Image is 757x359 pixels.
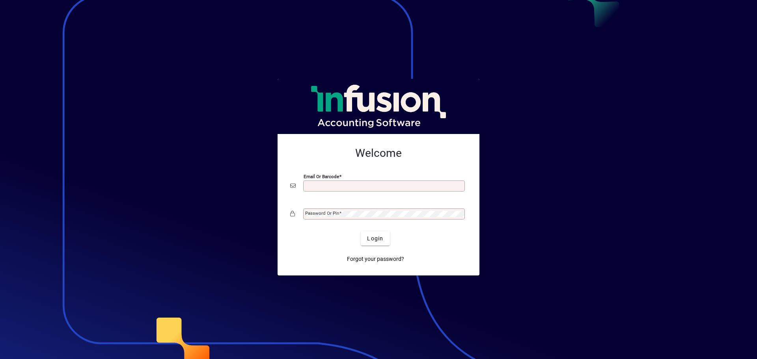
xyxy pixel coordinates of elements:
[367,234,383,243] span: Login
[304,174,339,179] mat-label: Email or Barcode
[347,255,404,263] span: Forgot your password?
[305,210,339,216] mat-label: Password or Pin
[290,147,467,160] h2: Welcome
[344,252,407,266] a: Forgot your password?
[361,231,390,246] button: Login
